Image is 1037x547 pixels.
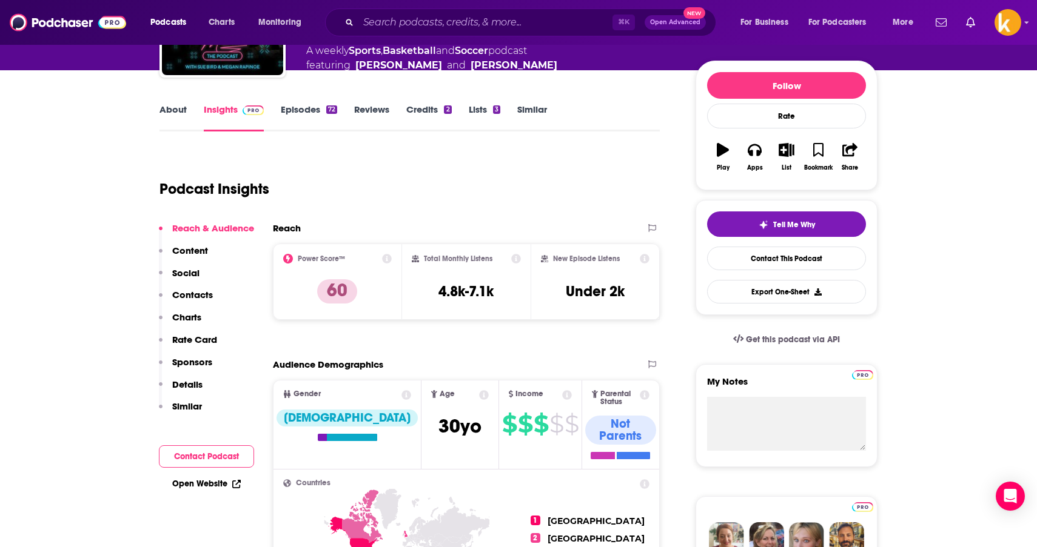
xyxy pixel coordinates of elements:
button: open menu [884,13,928,32]
p: Charts [172,311,201,323]
div: Not Parents [585,416,656,445]
a: Reviews [354,104,389,131]
a: Credits2 [406,104,451,131]
p: Similar [172,400,202,412]
a: Contact This Podcast [707,247,866,270]
button: Share [834,135,866,179]
span: Logged in as sshawan [995,9,1021,36]
div: 3 [493,105,500,114]
img: tell me why sparkle [759,220,768,230]
div: 72 [326,105,337,114]
div: A weekly podcast [306,44,557,73]
span: and [436,45,455,56]
button: List [771,135,802,179]
p: Contacts [172,289,213,300]
h2: Power Score™ [298,254,345,263]
div: Rate [707,104,866,128]
p: Content [172,245,208,256]
button: Rate Card [159,334,217,356]
span: Age [440,390,455,398]
span: , [381,45,383,56]
img: Podchaser Pro [243,105,264,115]
a: Show notifications dropdown [961,12,980,33]
a: Charts [201,13,242,32]
button: Social [159,267,200,290]
a: Episodes72 [281,104,337,131]
input: Search podcasts, credits, & more... [358,13,612,32]
button: Bookmark [802,135,834,179]
button: open menu [142,13,202,32]
a: Similar [517,104,547,131]
a: Show notifications dropdown [931,12,951,33]
p: 60 [317,279,357,303]
a: Basketball [383,45,436,56]
span: Open Advanced [650,19,700,25]
button: Play [707,135,739,179]
p: Reach & Audience [172,222,254,234]
p: Social [172,267,200,279]
button: Contact Podcast [159,445,254,468]
span: $ [534,414,548,434]
div: Play [717,164,730,171]
h3: 4.8k-7.1k [438,282,494,300]
a: Soccer [455,45,488,56]
div: Open Intercom Messenger [996,482,1025,511]
button: Reach & Audience [159,222,254,245]
a: Sports [349,45,381,56]
span: Income [515,390,543,398]
a: About [159,104,187,131]
span: New [683,7,705,19]
h2: Total Monthly Listens [424,254,492,263]
button: Apps [739,135,770,179]
label: My Notes [707,376,866,397]
div: Apps [747,164,763,171]
span: and [447,58,466,73]
span: Podcasts [150,14,186,31]
span: More [893,14,913,31]
span: Charts [209,14,235,31]
a: InsightsPodchaser Pro [204,104,264,131]
p: Sponsors [172,356,212,368]
button: Show profile menu [995,9,1021,36]
span: Parental Status [600,390,638,406]
span: Monitoring [258,14,301,31]
h2: Reach [273,222,301,234]
button: open menu [732,13,804,32]
img: Podchaser Pro [852,502,873,512]
div: List [782,164,791,171]
div: Search podcasts, credits, & more... [337,8,728,36]
span: 2 [531,533,540,543]
span: 1 [531,516,540,525]
span: $ [502,414,517,434]
span: Tell Me Why [773,220,815,230]
span: [GEOGRAPHIC_DATA] [548,516,645,526]
span: $ [549,414,563,434]
a: Podchaser - Follow, Share and Rate Podcasts [10,11,126,34]
span: Get this podcast via API [746,334,840,345]
button: tell me why sparkleTell Me Why [707,211,866,237]
button: Follow [707,72,866,99]
div: Bookmark [804,164,833,171]
a: Megan Rapinoe [355,58,442,73]
span: $ [565,414,579,434]
h1: Podcast Insights [159,180,269,198]
p: Details [172,379,203,390]
button: Sponsors [159,356,212,379]
h2: Audience Demographics [273,359,383,370]
button: Charts [159,311,201,334]
span: For Podcasters [808,14,867,31]
button: Similar [159,400,202,423]
button: Details [159,379,203,401]
span: For Business [740,14,788,31]
button: Open AdvancedNew [645,15,706,30]
a: Lists3 [469,104,500,131]
a: Get this podcast via API [723,325,850,354]
h2: New Episode Listens [553,254,620,263]
span: 30 yo [438,414,482,438]
button: open menu [800,13,884,32]
span: Gender [294,390,321,398]
span: ⌘ K [612,15,635,30]
span: Countries [296,479,331,487]
a: Sue Bird [471,58,557,73]
p: Rate Card [172,334,217,345]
